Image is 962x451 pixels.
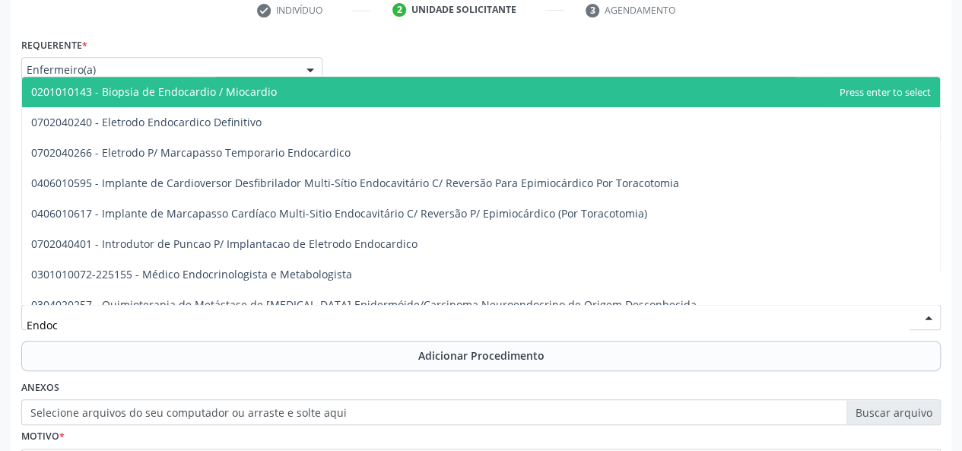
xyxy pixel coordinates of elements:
[21,33,87,57] label: Requerente
[31,84,277,99] span: 0201010143 - Biopsia de Endocardio / Miocardio
[21,376,59,400] label: Anexos
[31,206,647,221] span: 0406010617 - Implante de Marcapasso Cardíaco Multi-Sitio Endocavitário C/ Reversão P/ Epimiocárdi...
[411,3,516,17] div: Unidade solicitante
[31,176,679,190] span: 0406010595 - Implante de Cardioversor Desfibrilador Multi-Sítio Endocavitário C/ Reversão Para Ep...
[31,297,697,312] span: 0304020257 - Quimioterapia de Metástase de [MEDICAL_DATA] Epidermóide/Carcinoma Neuroendocrino de...
[418,348,544,364] span: Adicionar Procedimento
[31,237,418,251] span: 0702040401 - Introdutor de Puncao P/ Implantacao de Eletrodo Endocardico
[21,341,941,371] button: Adicionar Procedimento
[31,145,351,160] span: 0702040266 - Eletrodo P/ Marcapasso Temporario Endocardico
[31,267,352,281] span: 0301010072-225155 - Médico Endocrinologista e Metabologista
[31,115,262,129] span: 0702040240 - Eletrodo Endocardico Definitivo
[27,62,291,78] span: Enfermeiro(a)
[392,3,406,17] div: 2
[27,310,910,340] input: Buscar por procedimento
